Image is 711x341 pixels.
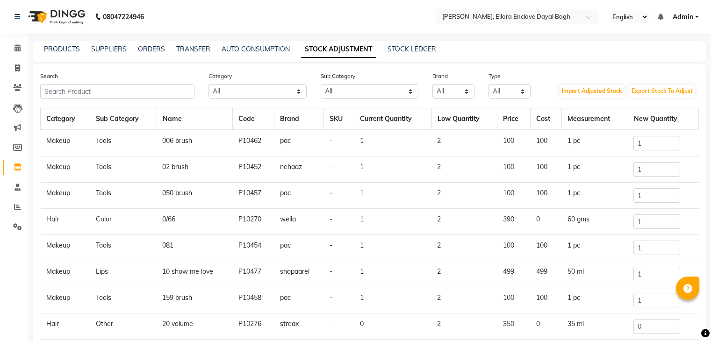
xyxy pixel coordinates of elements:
td: 2 [431,130,497,156]
td: 35 ml [562,313,628,340]
td: Makeup [41,235,90,261]
td: 100 [497,287,531,313]
td: 100 [531,156,562,183]
td: 1 pc [562,235,628,261]
td: shopaarel [274,261,324,287]
th: Measurement [562,108,628,130]
th: Price [497,108,531,130]
a: STOCK ADJUSTMENT [301,41,376,58]
td: - [324,130,354,156]
td: P10270 [233,209,274,235]
td: 1 [354,287,432,313]
button: Export Stock To Adjust [629,85,695,98]
td: Lips [90,261,157,287]
td: Tools [90,156,157,183]
td: 60 gms [562,209,628,235]
td: 2 [431,235,497,261]
td: 1 [354,209,432,235]
td: Makeup [41,287,90,313]
label: Search [40,72,58,80]
td: Makeup [41,261,90,287]
label: Category [208,72,232,80]
td: streax [274,313,324,340]
td: P10458 [233,287,274,313]
td: 2 [431,209,497,235]
td: P10457 [233,183,274,209]
td: 100 [497,235,531,261]
th: Code [233,108,274,130]
th: Low Quantity [431,108,497,130]
a: SUPPLIERS [91,45,127,53]
iframe: chat widget [672,304,702,332]
label: Sub Category [321,72,355,80]
td: Hair [41,313,90,340]
td: 2 [431,261,497,287]
td: 100 [531,235,562,261]
td: 1 pc [562,130,628,156]
td: pac [274,287,324,313]
b: 08047224946 [103,4,144,30]
td: Tools [90,235,157,261]
td: 0/66 [157,209,232,235]
td: Color [90,209,157,235]
td: 2 [431,287,497,313]
td: P10462 [233,130,274,156]
th: New Quantity [628,108,698,130]
td: Makeup [41,183,90,209]
td: P10454 [233,235,274,261]
th: Name [157,108,232,130]
th: Brand [274,108,324,130]
th: Category [41,108,90,130]
td: - [324,183,354,209]
td: 2 [431,156,497,183]
td: - [324,235,354,261]
label: Type [488,72,501,80]
td: 2 [431,313,497,340]
td: 1 [354,130,432,156]
td: 006 brush [157,130,232,156]
td: 350 [497,313,531,340]
td: wella [274,209,324,235]
a: AUTO CONSUMPTION [222,45,290,53]
a: STOCK LEDGER [388,45,436,53]
td: 1 [354,156,432,183]
img: logo [24,4,88,30]
th: SKU [324,108,354,130]
td: 0 [354,313,432,340]
td: Hair [41,209,90,235]
a: PRODUCTS [44,45,80,53]
label: Brand [432,72,448,80]
td: 0 [531,209,562,235]
td: nehaaz [274,156,324,183]
a: ORDERS [138,45,165,53]
td: 100 [497,130,531,156]
td: 1 [354,261,432,287]
td: 1 pc [562,183,628,209]
td: pac [274,235,324,261]
td: 1 pc [562,287,628,313]
td: Tools [90,130,157,156]
td: P10477 [233,261,274,287]
td: P10276 [233,313,274,340]
td: Tools [90,287,157,313]
td: Makeup [41,156,90,183]
input: Search Product [40,84,194,99]
th: Sub Category [90,108,157,130]
td: Tools [90,183,157,209]
td: 02 brush [157,156,232,183]
button: Import Adjusted Stock [560,85,625,98]
td: - [324,261,354,287]
td: - [324,209,354,235]
td: - [324,156,354,183]
td: Other [90,313,157,340]
th: Cost [531,108,562,130]
td: 499 [497,261,531,287]
td: pac [274,130,324,156]
td: - [324,287,354,313]
td: P10452 [233,156,274,183]
td: 100 [531,130,562,156]
td: Makeup [41,130,90,156]
td: 050 brush [157,183,232,209]
td: 50 ml [562,261,628,287]
a: TRANSFER [176,45,210,53]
